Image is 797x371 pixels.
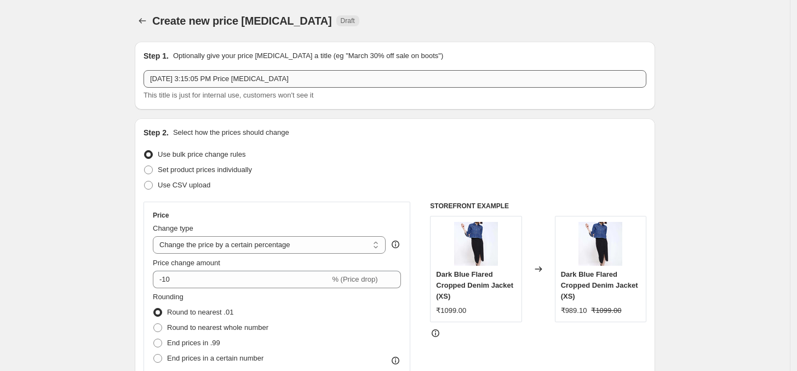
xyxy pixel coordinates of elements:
span: Use CSV upload [158,181,210,189]
span: Price change amount [153,259,220,267]
input: 30% off holiday sale [144,70,646,88]
span: Rounding [153,293,184,301]
span: Dark Blue Flared Cropped Denim Jacket (XS) [561,270,638,300]
div: help [390,239,401,250]
h6: STOREFRONT EXAMPLE [430,202,646,210]
h3: Price [153,211,169,220]
img: F_03_IMG0089-_1080-x-1618_80x.jpg [454,222,498,266]
span: Set product prices individually [158,165,252,174]
span: % (Price drop) [332,275,377,283]
div: ₹989.10 [561,305,587,316]
span: Round to nearest .01 [167,308,233,316]
h2: Step 1. [144,50,169,61]
span: End prices in .99 [167,339,220,347]
p: Optionally give your price [MEDICAL_DATA] a title (eg "March 30% off sale on boots") [173,50,443,61]
h2: Step 2. [144,127,169,138]
strike: ₹1099.00 [591,305,621,316]
div: ₹1099.00 [436,305,466,316]
span: Change type [153,224,193,232]
span: Round to nearest whole number [167,323,268,332]
span: This title is just for internal use, customers won't see it [144,91,313,99]
img: F_03_IMG0089-_1080-x-1618_80x.jpg [578,222,622,266]
span: Draft [341,16,355,25]
span: Dark Blue Flared Cropped Denim Jacket (XS) [436,270,513,300]
span: End prices in a certain number [167,354,263,362]
p: Select how the prices should change [173,127,289,138]
button: Price change jobs [135,13,150,28]
span: Create new price [MEDICAL_DATA] [152,15,332,27]
input: -15 [153,271,330,288]
span: Use bulk price change rules [158,150,245,158]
